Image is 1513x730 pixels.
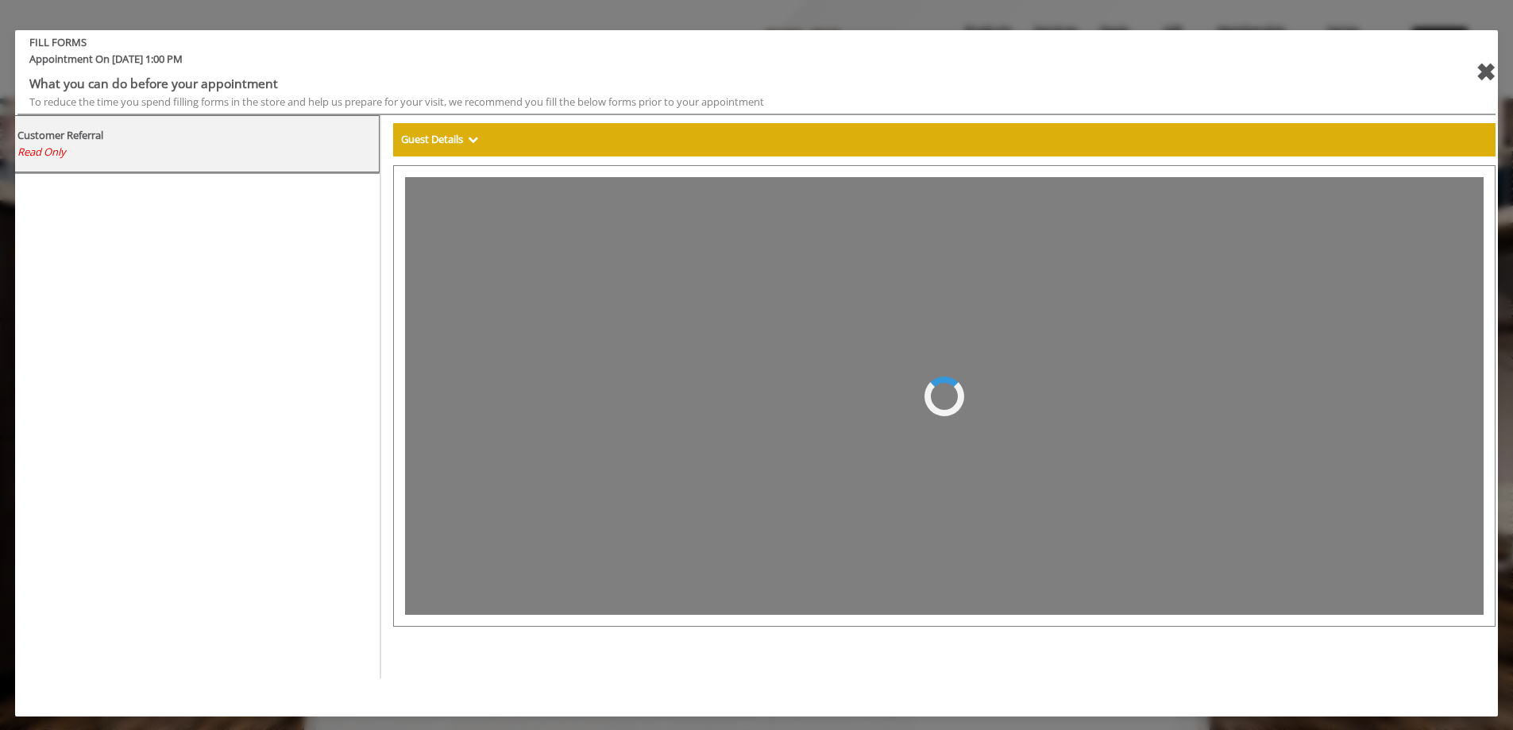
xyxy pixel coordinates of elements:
span: Show [468,132,478,146]
div: close forms [1476,53,1496,91]
div: Guest Details Show [393,123,1496,156]
span: Appointment On [DATE] 1:00 PM [17,51,1370,74]
b: Guest Details [401,132,463,146]
div: To reduce the time you spend filling forms in the store and help us prepare for your visit, we re... [29,94,1358,110]
span: Read Only [17,145,66,159]
b: What you can do before your appointment [29,75,278,92]
iframe: formsViewWeb [393,165,1496,627]
b: FILL FORMS [17,34,1370,51]
b: Customer Referral [17,128,103,142]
